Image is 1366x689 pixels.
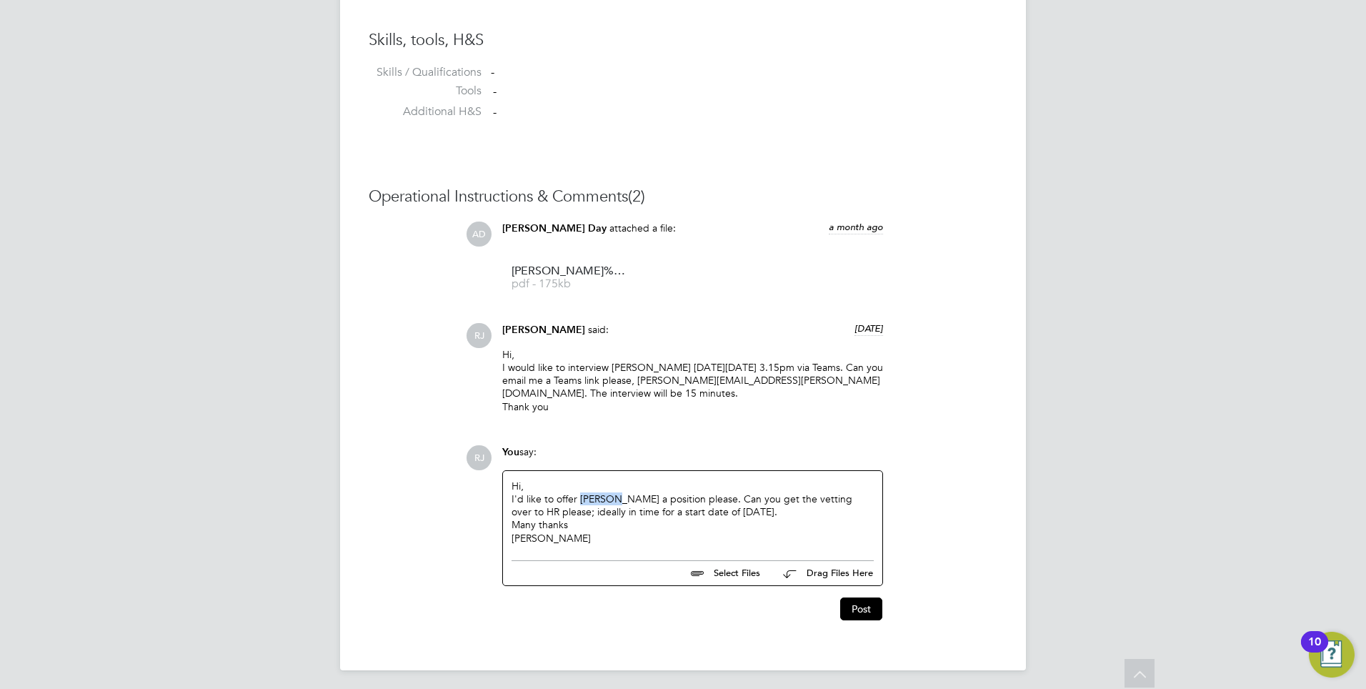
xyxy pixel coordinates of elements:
span: RJ [467,445,492,470]
span: a month ago [829,221,883,233]
label: Tools [369,84,482,99]
span: - [493,106,497,120]
span: You [502,446,519,458]
span: said: [588,323,609,336]
span: pdf - 175kb [512,279,626,289]
div: 10 [1308,642,1321,660]
span: [DATE] [854,322,883,334]
span: AD [467,222,492,247]
span: (2) [628,187,645,206]
h3: Operational Instructions & Comments [369,187,997,207]
button: Post [840,598,882,620]
span: attached a file: [609,222,676,234]
button: Drag Files Here [772,559,874,589]
span: [PERSON_NAME] [502,324,585,336]
span: - [493,84,497,99]
a: [PERSON_NAME]%20Margai%20CV%20new pdf - 175kb [512,266,626,289]
button: Open Resource Center, 10 new notifications [1309,632,1355,678]
label: Additional H&S [369,104,482,119]
div: say: [502,445,883,470]
span: [PERSON_NAME] Day [502,222,607,234]
p: Hi, I would like to interview [PERSON_NAME] [DATE][DATE] 3.15pm via Teams. Can you email me a Tea... [502,348,883,413]
label: Skills / Qualifications [369,65,482,80]
div: Hi, I'd like to offer [PERSON_NAME] a position please. Can you get the vetting over to HR please;... [512,480,874,545]
span: [PERSON_NAME]%20Margai%20CV%20new [512,266,626,277]
span: RJ [467,323,492,348]
h3: Skills, tools, H&S [369,30,997,51]
div: - [491,65,997,80]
